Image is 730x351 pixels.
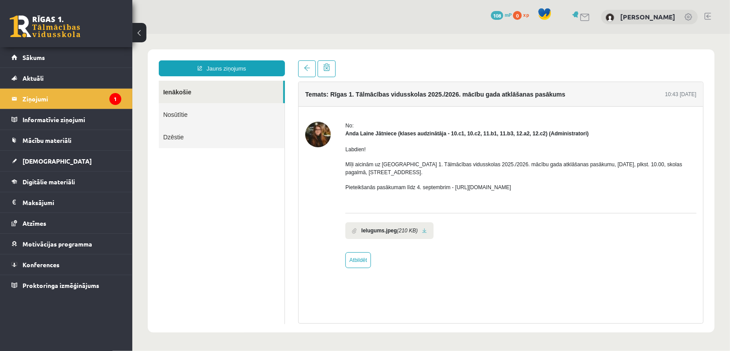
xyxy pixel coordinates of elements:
legend: Maksājumi [22,192,121,213]
legend: Ziņojumi [22,89,121,109]
a: Ienākošie [26,47,151,69]
h4: Temats: Rīgas 1. Tālmācības vidusskolas 2025./2026. mācību gada atklāšanas pasākums [173,57,433,64]
span: [DEMOGRAPHIC_DATA] [22,157,92,165]
span: xp [523,11,529,18]
a: Dzēstie [26,92,152,114]
a: Atzīmes [11,213,121,233]
span: Digitālie materiāli [22,178,75,186]
a: Motivācijas programma [11,234,121,254]
span: 0 [513,11,522,20]
a: Maksājumi [11,192,121,213]
a: Nosūtītie [26,69,152,92]
i: 1 [109,93,121,105]
a: Atbildēt [213,218,239,234]
img: Sandra Letinska [606,13,614,22]
span: Sākums [22,53,45,61]
div: 10:43 [DATE] [533,56,564,64]
p: Labdien! [213,112,564,119]
span: mP [505,11,512,18]
a: 108 mP [491,11,512,18]
span: 108 [491,11,503,20]
span: Motivācijas programma [22,240,92,248]
a: Rīgas 1. Tālmācības vidusskola [10,15,80,37]
a: Proktoringa izmēģinājums [11,275,121,295]
a: Jauns ziņojums [26,26,153,42]
a: [PERSON_NAME] [620,12,675,21]
a: 0 xp [513,11,533,18]
span: Atzīmes [22,219,46,227]
legend: Informatīvie ziņojumi [22,109,121,130]
p: Mīļi aicinām uz [GEOGRAPHIC_DATA] 1. Tālmācības vidusskolas 2025./2026. mācību gada atklāšanas pa... [213,127,564,142]
a: Mācību materiāli [11,130,121,150]
a: Digitālie materiāli [11,172,121,192]
a: [DEMOGRAPHIC_DATA] [11,151,121,171]
a: Informatīvie ziņojumi [11,109,121,130]
span: Proktoringa izmēģinājums [22,281,99,289]
a: Sākums [11,47,121,67]
img: Anda Laine Jātniece (klases audzinātāja - 10.c1, 10.c2, 11.b1, 11.b3, 12.a2, 12.c2) [173,88,198,113]
span: Aktuāli [22,74,44,82]
p: Pieteikšanās pasākumam līdz 4. septembrim - [URL][DOMAIN_NAME] [213,149,564,157]
span: Konferences [22,261,60,269]
div: No: [213,88,564,96]
a: Aktuāli [11,68,121,88]
span: Mācību materiāli [22,136,71,144]
i: (210 KB) [265,193,285,201]
a: Konferences [11,254,121,275]
b: Ielugums.jpeg [229,193,265,201]
strong: Anda Laine Jātniece (klases audzinātāja - 10.c1, 10.c2, 11.b1, 11.b3, 12.a2, 12.c2) (Administratori) [213,97,457,103]
a: Ziņojumi1 [11,89,121,109]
